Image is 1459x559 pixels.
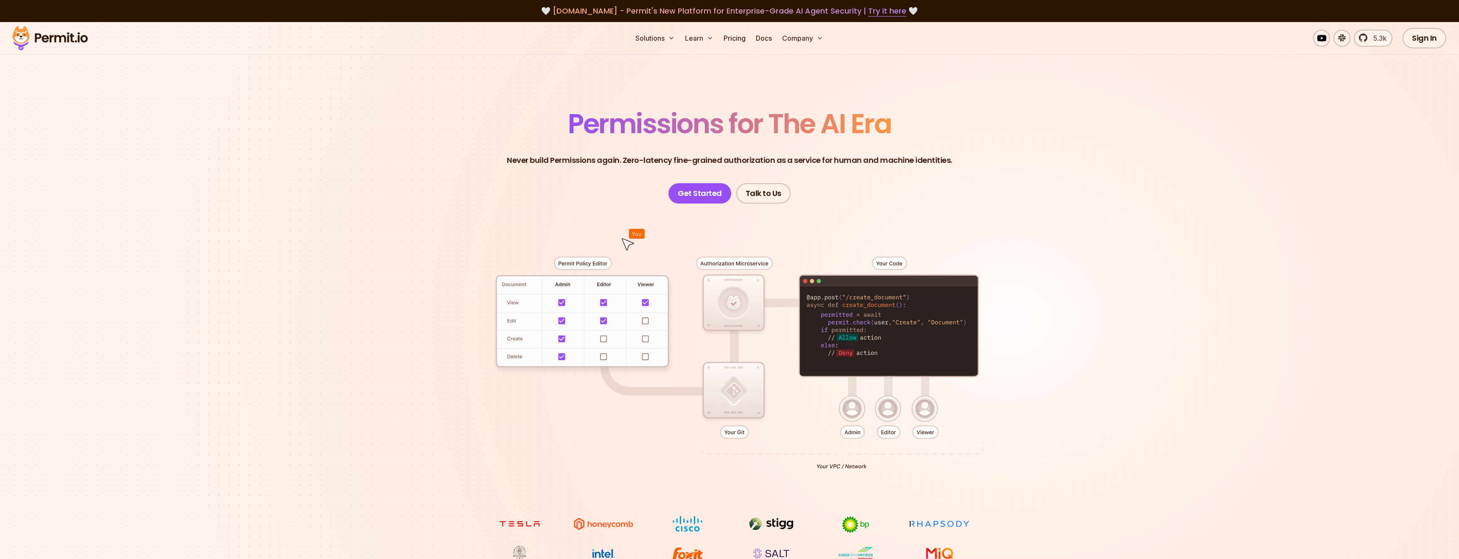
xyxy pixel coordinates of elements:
a: Talk to Us [736,183,791,204]
img: Rhapsody Health [908,516,971,532]
img: Cisco [656,516,719,532]
img: Honeycomb [572,516,635,532]
a: Sign In [1403,28,1446,48]
span: Permissions for The AI Era [568,105,891,143]
a: 5.3k [1354,30,1392,47]
p: Never build Permissions again. Zero-latency fine-grained authorization as a service for human and... [507,154,952,166]
span: 5.3k [1368,33,1386,43]
div: 🤍 🤍 [20,5,1439,17]
button: Company [779,30,827,47]
img: bp [824,516,887,534]
a: Pricing [720,30,749,47]
a: Get Started [668,183,731,204]
img: Stigg [740,516,803,532]
a: Try it here [868,6,906,17]
a: Docs [752,30,775,47]
img: tesla [488,516,551,532]
button: Learn [682,30,717,47]
span: [DOMAIN_NAME] - Permit's New Platform for Enterprise-Grade AI Agent Security | [553,6,906,16]
button: Solutions [632,30,678,47]
img: Permit logo [8,24,92,53]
